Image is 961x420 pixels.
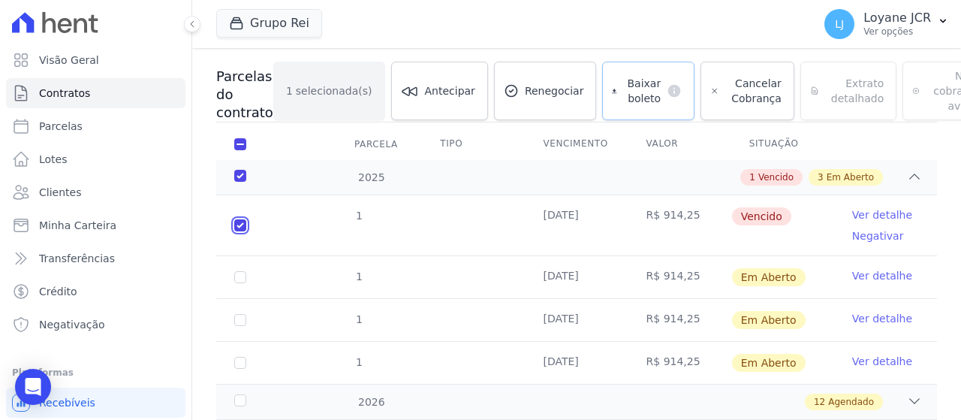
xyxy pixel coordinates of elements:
[39,251,115,266] span: Transferências
[354,313,363,325] span: 1
[827,171,874,184] span: Em Aberto
[6,243,185,273] a: Transferências
[6,177,185,207] a: Clientes
[731,128,834,160] th: Situação
[732,268,806,286] span: Em Aberto
[814,395,825,409] span: 12
[39,152,68,167] span: Lotes
[725,76,782,106] span: Cancelar Cobrança
[354,356,363,368] span: 1
[852,354,912,369] a: Ver detalhe
[286,83,293,98] span: 1
[425,83,475,98] span: Antecipar
[354,270,363,283] span: 1
[749,171,755,184] span: 1
[525,256,628,298] td: [DATE]
[39,185,81,200] span: Clientes
[863,11,931,26] p: Loyane JCR
[732,207,791,225] span: Vencido
[628,128,731,160] th: Valor
[525,342,628,384] td: [DATE]
[758,171,794,184] span: Vencido
[6,310,185,340] a: Negativação
[623,76,661,106] span: Baixar boleto
[6,78,185,108] a: Contratos
[39,284,77,299] span: Crédito
[828,395,874,409] span: Agendado
[354,210,363,222] span: 1
[628,256,731,298] td: R$ 914,25
[6,144,185,174] a: Lotes
[525,83,584,98] span: Renegociar
[6,210,185,240] a: Minha Carteira
[628,342,731,384] td: R$ 914,25
[39,119,83,134] span: Parcelas
[391,62,488,120] a: Antecipar
[39,86,90,101] span: Contratos
[234,219,246,231] input: default
[296,83,372,98] span: selecionada(s)
[234,357,246,369] input: default
[852,230,904,242] a: Negativar
[628,195,731,255] td: R$ 914,25
[525,128,628,160] th: Vencimento
[602,62,694,120] a: Baixar boleto
[39,395,95,410] span: Recebíveis
[39,317,105,332] span: Negativação
[216,9,322,38] button: Grupo Rei
[216,68,273,122] h3: Parcelas do contrato
[234,314,246,326] input: default
[6,111,185,141] a: Parcelas
[732,311,806,329] span: Em Aberto
[39,53,99,68] span: Visão Geral
[700,62,794,120] a: Cancelar Cobrança
[336,129,416,159] div: Parcela
[835,19,844,29] span: LJ
[39,218,116,233] span: Minha Carteira
[494,62,597,120] a: Renegociar
[234,271,246,283] input: default
[12,364,179,382] div: Plataformas
[852,268,912,283] a: Ver detalhe
[422,128,525,160] th: Tipo
[863,26,931,38] p: Ver opções
[15,369,51,405] div: Open Intercom Messenger
[6,388,185,418] a: Recebíveis
[6,276,185,307] a: Crédito
[525,195,628,255] td: [DATE]
[852,207,912,222] a: Ver detalhe
[525,299,628,341] td: [DATE]
[812,3,961,45] button: LJ Loyane JCR Ver opções
[628,299,731,341] td: R$ 914,25
[818,171,824,184] span: 3
[732,354,806,372] span: Em Aberto
[852,311,912,326] a: Ver detalhe
[6,45,185,75] a: Visão Geral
